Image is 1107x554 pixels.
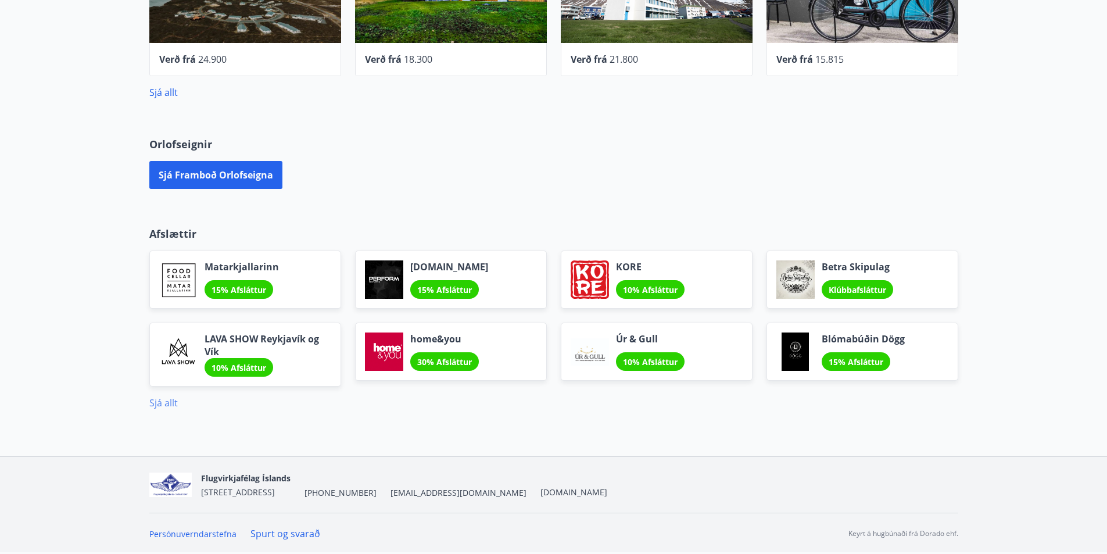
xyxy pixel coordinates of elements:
[776,53,813,66] span: Verð frá
[410,333,479,345] span: home&you
[149,161,282,189] button: Sjá framboð orlofseigna
[417,356,472,367] span: 30% Afsláttur
[623,284,678,295] span: 10% Afsláttur
[616,333,685,345] span: Úr & Gull
[848,528,958,539] p: Keyrt á hugbúnaði frá Dorado ehf.
[149,137,212,152] span: Orlofseignir
[149,473,192,498] img: jfCJGIgpp2qFOvTFfsN21Zau9QV3gluJVgNw7rvD.png
[149,396,178,409] a: Sjá allt
[149,226,958,241] p: Afslættir
[198,53,227,66] span: 24.900
[822,260,893,273] span: Betra Skipulag
[212,284,266,295] span: 15% Afsláttur
[205,260,279,273] span: Matarkjallarinn
[404,53,432,66] span: 18.300
[201,487,275,498] span: [STREET_ADDRESS]
[829,356,883,367] span: 15% Afsláttur
[571,53,607,66] span: Verð frá
[365,53,402,66] span: Verð frá
[391,487,526,499] span: [EMAIL_ADDRESS][DOMAIN_NAME]
[212,362,266,373] span: 10% Afsláttur
[417,284,472,295] span: 15% Afsláttur
[149,528,237,539] a: Persónuverndarstefna
[250,527,320,540] a: Spurt og svarað
[822,333,905,345] span: Blómabúðin Dögg
[616,260,685,273] span: KORE
[815,53,844,66] span: 15.815
[540,487,607,498] a: [DOMAIN_NAME]
[304,487,377,499] span: [PHONE_NUMBER]
[159,53,196,66] span: Verð frá
[149,86,178,99] a: Sjá allt
[410,260,488,273] span: [DOMAIN_NAME]
[829,284,886,295] span: Klúbbafsláttur
[201,473,291,484] span: Flugvirkjafélag Íslands
[205,333,331,358] span: LAVA SHOW Reykjavík og Vík
[610,53,638,66] span: 21.800
[623,356,678,367] span: 10% Afsláttur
